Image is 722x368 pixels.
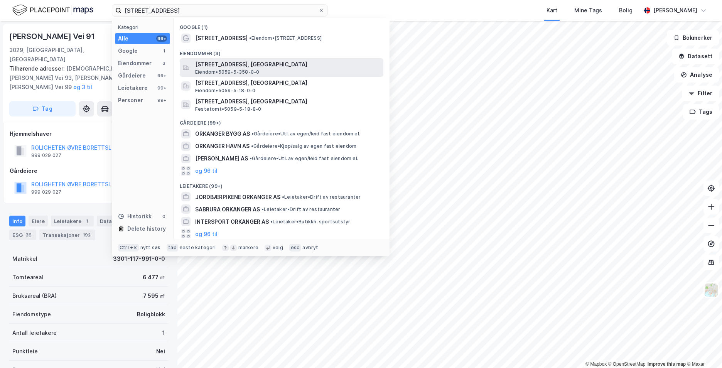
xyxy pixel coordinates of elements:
div: Leietakere [51,216,94,226]
div: 36 [24,231,33,239]
div: Bruksareal (BRA) [12,291,57,300]
div: Mine Tags [574,6,602,15]
div: 1 [162,328,165,338]
div: nytt søk [140,245,161,251]
div: Bolig [619,6,633,15]
span: ORKANGER HAVN AS [195,142,250,151]
div: Datasett [97,216,126,226]
div: [DEMOGRAPHIC_DATA][PERSON_NAME] Vei 93, [PERSON_NAME] 95, [PERSON_NAME] Vei 99 [9,64,162,92]
span: [STREET_ADDRESS], [GEOGRAPHIC_DATA] [195,97,380,106]
div: Eiendomstype [12,310,51,319]
div: esc [289,244,301,252]
button: Datasett [672,49,719,64]
button: Analyse [674,67,719,83]
a: Improve this map [648,361,686,367]
div: Tomteareal [12,273,43,282]
span: • [251,131,254,137]
div: 99+ [156,85,167,91]
span: Gårdeiere • Kjøp/salg av egen fast eiendom [251,143,356,149]
span: Eiendom • [STREET_ADDRESS] [249,35,322,41]
span: SABRURA ORKANGER AS [195,205,260,214]
div: Kategori [118,24,170,30]
div: velg [273,245,283,251]
div: [PERSON_NAME] Vei 91 [9,30,96,42]
div: 1 [83,217,91,225]
span: [STREET_ADDRESS], [GEOGRAPHIC_DATA] [195,60,380,69]
div: Matrikkel [12,254,37,263]
div: Kart [547,6,557,15]
span: • [282,194,284,200]
div: Eiendommer (3) [174,44,390,58]
div: avbryt [302,245,318,251]
div: Info [9,216,25,226]
div: 1 [161,48,167,54]
button: og 96 til [195,166,218,176]
div: 0 [161,213,167,219]
div: Gårdeiere [10,166,168,176]
iframe: Chat Widget [683,331,722,368]
span: [STREET_ADDRESS], [GEOGRAPHIC_DATA] [195,78,380,88]
span: Leietaker • Butikkh. sportsutstyr [270,219,350,225]
span: • [250,155,252,161]
div: 99+ [156,35,167,42]
div: neste kategori [180,245,216,251]
div: Hjemmelshaver [10,129,168,138]
div: tab [167,244,178,252]
span: Leietaker • Drift av restauranter [282,194,361,200]
div: Google (1) [174,18,390,32]
span: Festetomt • 5059-5-18-8-0 [195,106,261,112]
div: Leietakere (99+) [174,177,390,191]
a: OpenStreetMap [608,361,646,367]
span: • [251,143,253,149]
span: • [261,206,264,212]
div: markere [238,245,258,251]
span: Tilhørende adresser: [9,65,66,72]
img: logo.f888ab2527a4732fd821a326f86c7f29.svg [12,3,93,17]
img: Z [704,283,719,297]
div: Historikk [118,212,152,221]
div: Personer [118,96,143,105]
span: Eiendom • 5059-5-358-0-0 [195,69,259,75]
div: Nei [156,347,165,356]
div: Delete history [127,224,166,233]
span: • [249,35,251,41]
div: 3029, [GEOGRAPHIC_DATA], [GEOGRAPHIC_DATA] [9,46,125,64]
span: Leietaker • Drift av restauranter [261,206,340,213]
span: Gårdeiere • Utl. av egen/leid fast eiendom el. [251,131,360,137]
span: JORDBÆRPIKENE ORKANGER AS [195,192,280,202]
div: Transaksjoner [39,230,95,240]
div: Gårdeiere (99+) [174,114,390,128]
div: Boligblokk [137,310,165,319]
div: Ctrl + k [118,244,139,252]
div: 99+ [156,73,167,79]
div: Antall leietakere [12,328,57,338]
a: Mapbox [585,361,607,367]
div: Eiendommer [118,59,152,68]
div: 3 [161,60,167,66]
button: og 96 til [195,229,218,238]
div: ESG [9,230,36,240]
span: • [270,219,273,225]
div: [PERSON_NAME] [653,6,697,15]
div: 999 029 027 [31,189,61,195]
span: INTERSPORT ORKANGER AS [195,217,269,226]
button: Bokmerker [667,30,719,46]
div: 6 477 ㎡ [143,273,165,282]
div: Alle [118,34,128,43]
div: Gårdeiere [118,71,146,80]
div: Google [118,46,138,56]
div: Punktleie [12,347,38,356]
span: ORKANGER BYGG AS [195,129,250,138]
div: 999 029 027 [31,152,61,159]
span: Eiendom • 5059-5-18-0-0 [195,88,255,94]
button: Tag [9,101,76,116]
span: Gårdeiere • Utl. av egen/leid fast eiendom el. [250,155,358,162]
div: 99+ [156,97,167,103]
span: [STREET_ADDRESS] [195,34,248,43]
button: Tags [683,104,719,120]
div: 3301-117-991-0-0 [113,254,165,263]
input: Søk på adresse, matrikkel, gårdeiere, leietakere eller personer [121,5,318,16]
div: Eiere [29,216,48,226]
button: Filter [682,86,719,101]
